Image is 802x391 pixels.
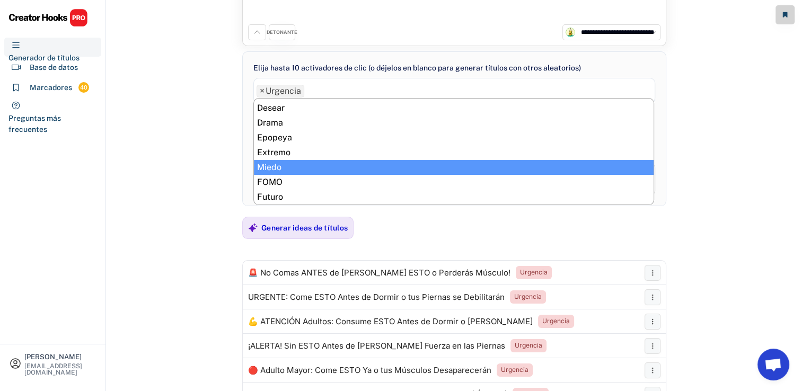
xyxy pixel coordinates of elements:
[501,366,528,375] div: Urgencia
[566,28,575,37] img: channels4_profile.jpg
[514,292,542,301] div: Urgencia
[267,29,297,36] div: DETONANTE
[254,115,654,130] li: Drama
[515,341,542,350] div: Urgencia
[248,269,510,277] div: 🚨 No Comas ANTES de [PERSON_NAME] ESTO o Perderás Músculo!
[248,317,533,326] div: 💪 ATENCIÓN Adultos: Consume ESTO Antes de Dormir o [PERSON_NAME]
[261,223,348,233] div: Generar ideas de títulos
[248,342,505,350] div: ¡ALERTA! Sin ESTO Antes de [PERSON_NAME] Fuerza en las Piernas
[254,130,654,145] li: Epopeya
[248,293,505,301] div: URGENTE: Come ESTO Antes de Dormir o tus Piernas se Debilitarán
[78,83,89,92] div: 40
[8,8,88,27] img: CHPRO%20Logo.svg
[24,363,96,376] div: [EMAIL_ADDRESS][DOMAIN_NAME]
[253,63,581,74] div: Elija hasta 10 activadores de clic (o déjelos en blanco para generar títulos con otros aleatorios)
[30,62,78,73] div: Base de datos
[757,349,789,380] a: Chat abierto
[254,190,654,205] li: Futuro
[248,366,491,375] div: 🔴 Adulto Mayor: Come ESTO Ya o tus Músculos Desaparecerán
[260,87,265,95] span: ×
[520,268,548,277] div: Urgencia
[30,82,72,93] div: Marcadores
[24,353,96,360] div: [PERSON_NAME]
[8,52,80,64] div: Generador de títulos
[254,145,654,160] li: Extremo
[542,317,570,326] div: Urgencia
[254,160,654,175] li: Miedo
[254,101,654,115] li: Desear
[254,175,654,190] li: FOMO
[8,113,97,135] div: Preguntas más frecuentes
[266,86,301,96] font: Urgencia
